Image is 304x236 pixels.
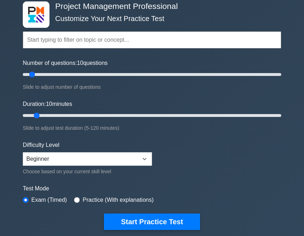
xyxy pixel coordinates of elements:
label: Test Mode [23,184,281,193]
h4: Project Management Professional [52,1,246,11]
span: 10 [46,101,52,107]
button: Start Practice Test [104,214,200,230]
div: Choose based on your current skill level [23,167,152,176]
input: Start typing to filter on topic or concept... [23,31,281,48]
span: 10 [77,60,83,66]
label: Number of questions: questions [23,59,108,67]
label: Exam (Timed) [31,196,67,204]
label: Difficulty Level [23,141,59,149]
label: Practice (With explanations) [83,196,153,204]
label: Duration: minutes [23,100,72,108]
div: Slide to adjust number of questions [23,83,281,91]
div: Slide to adjust test duration (5-120 minutes) [23,124,281,132]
